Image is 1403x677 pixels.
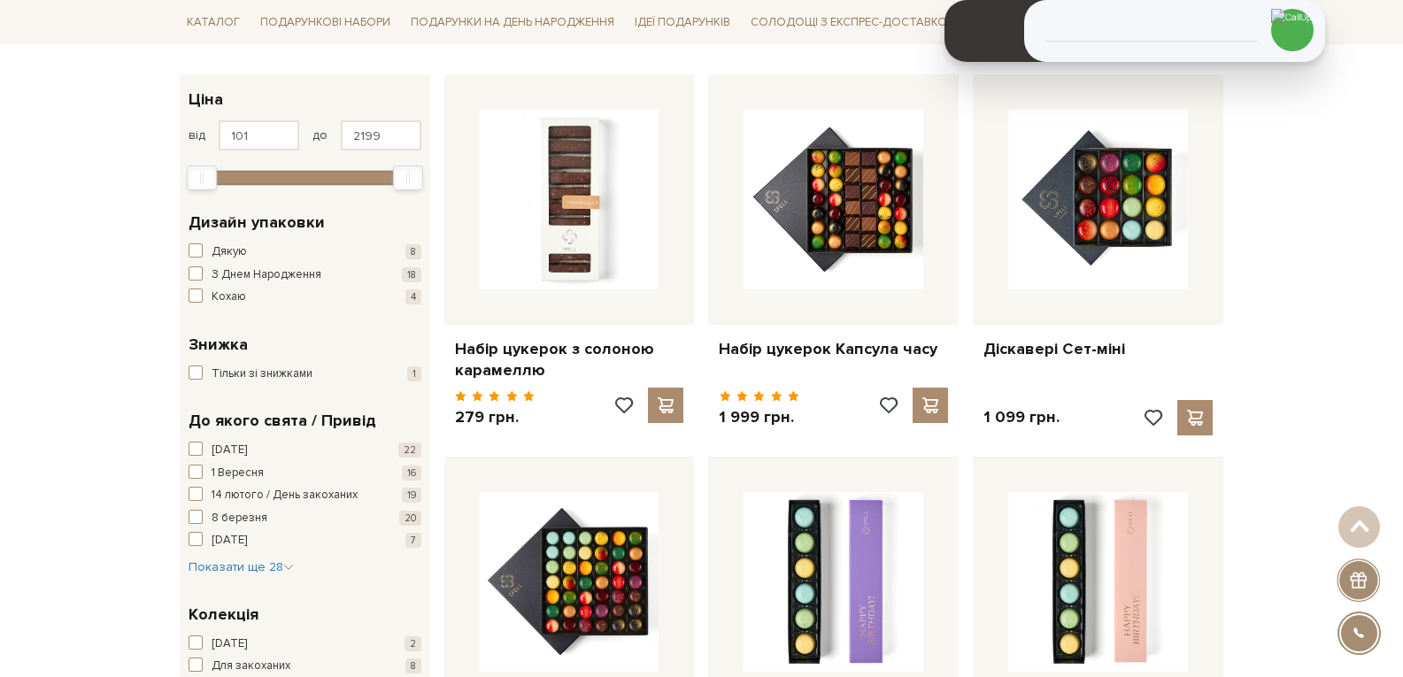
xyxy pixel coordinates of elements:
[402,465,421,481] span: 16
[189,532,421,550] button: [DATE] 7
[212,266,321,284] span: З Днем Народження
[189,603,258,627] span: Колекція
[189,243,421,261] button: Дякую 8
[189,465,421,482] button: 1 Вересня 16
[212,635,247,653] span: [DATE]
[189,559,294,574] span: Показати ще 28
[189,658,421,675] button: Для закоханих 8
[189,365,421,383] button: Тільки зі знижками 1
[189,442,421,459] button: [DATE] 22
[212,442,247,459] span: [DATE]
[212,510,267,527] span: 8 березня
[405,658,421,673] span: 8
[628,9,737,36] a: Ідеї подарунків
[189,510,421,527] button: 8 березня 20
[212,243,247,261] span: Дякую
[455,407,536,427] p: 279 грн.
[402,267,421,282] span: 18
[189,409,376,433] span: До якого свята / Привід
[180,9,247,36] a: Каталог
[983,407,1060,427] p: 1 099 грн.
[212,532,247,550] span: [DATE]
[219,120,299,150] input: Ціна
[719,407,799,427] p: 1 999 грн.
[983,339,1213,359] a: Діскавері Сет-міні
[744,7,966,37] a: Солодощі з експрес-доставкою
[212,288,246,306] span: Кохаю
[189,211,325,235] span: Дизайн упаковки
[253,9,397,36] a: Подарункові набори
[212,658,290,675] span: Для закоханих
[405,289,421,304] span: 4
[404,9,621,36] a: Подарунки на День народження
[189,635,421,653] button: [DATE] 2
[187,165,217,190] div: Min
[189,88,223,112] span: Ціна
[189,558,294,576] button: Показати ще 28
[189,487,421,504] button: 14 лютого / День закоханих 19
[405,636,421,651] span: 2
[393,165,423,190] div: Max
[189,288,421,306] button: Кохаю 4
[719,339,948,359] a: Набір цукерок Капсула часу
[341,120,421,150] input: Ціна
[189,333,248,357] span: Знижка
[189,127,205,143] span: від
[398,442,421,458] span: 22
[455,339,684,381] a: Набір цукерок з солоною карамеллю
[402,488,421,503] span: 19
[312,127,328,143] span: до
[212,487,358,504] span: 14 лютого / День закоханих
[212,465,264,482] span: 1 Вересня
[189,266,421,284] button: З Днем Народження 18
[212,365,312,383] span: Тільки зі знижками
[405,533,421,548] span: 7
[407,366,421,381] span: 1
[399,511,421,526] span: 20
[405,244,421,259] span: 8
